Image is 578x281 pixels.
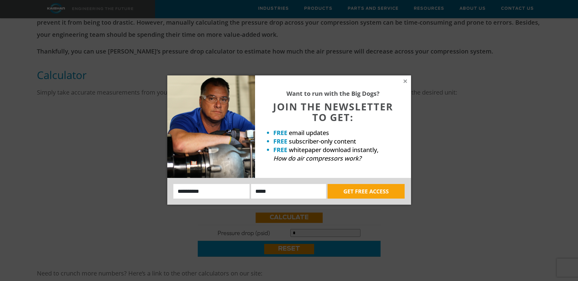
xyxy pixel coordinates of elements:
strong: FREE [273,137,287,145]
input: Email [251,184,326,199]
span: email updates [289,129,329,137]
em: How do air compressors work? [273,154,361,162]
button: Close [402,78,408,84]
span: JOIN THE NEWSLETTER TO GET: [273,100,393,124]
strong: Want to run with the Big Dogs? [286,89,380,98]
span: subscriber-only content [289,137,356,145]
span: whitepaper download instantly, [289,146,378,154]
strong: FREE [273,146,287,154]
button: GET FREE ACCESS [328,184,405,199]
strong: FREE [273,129,287,137]
input: Name: [173,184,250,199]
